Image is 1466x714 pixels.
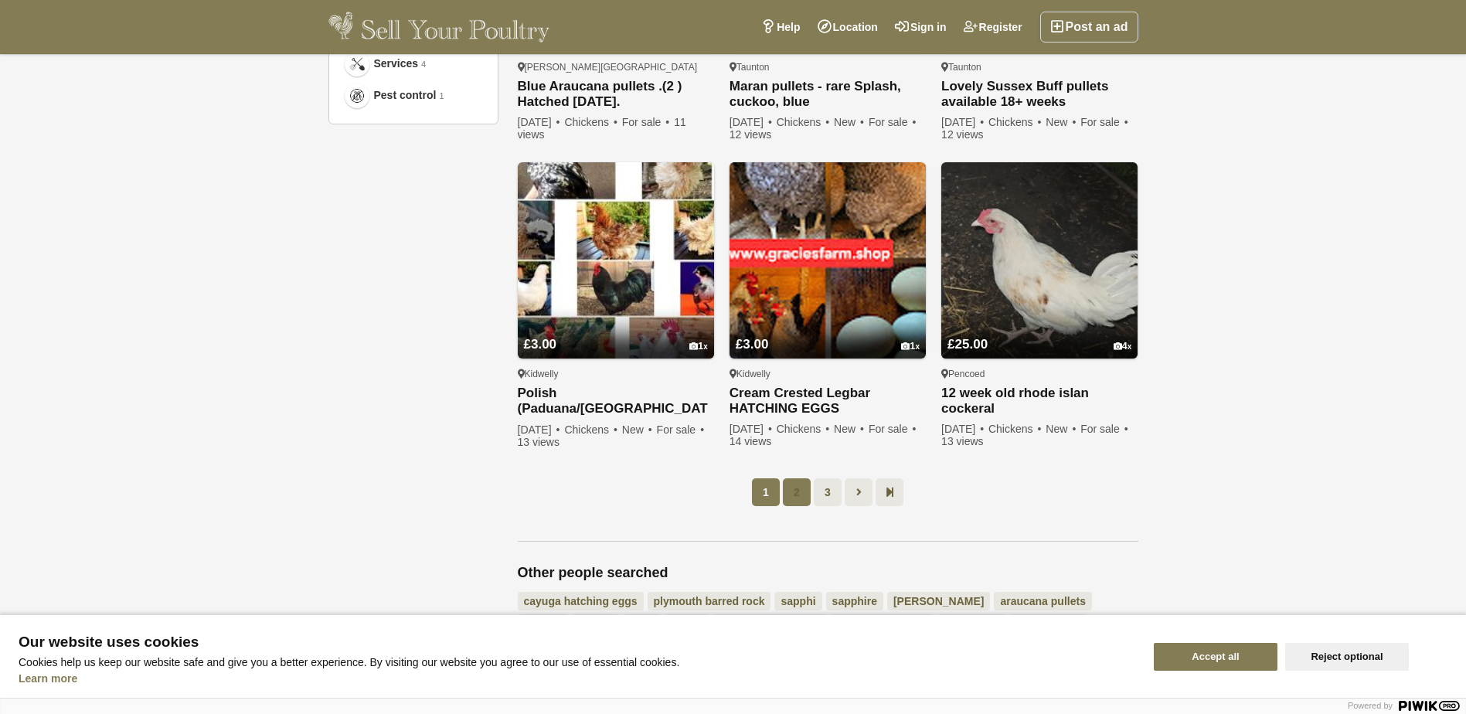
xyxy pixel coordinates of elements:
span: Powered by [1348,701,1393,710]
img: 12 week old rhode islan cockeral [941,162,1138,359]
span: [DATE] [518,423,562,436]
span: £25.00 [947,337,988,352]
span: [DATE] [941,116,985,128]
span: New [834,423,866,435]
span: Services [374,56,419,72]
span: £3.00 [524,337,557,352]
span: 12 views [730,128,771,141]
a: sapphire [826,592,883,610]
a: gigante [518,614,569,633]
a: Sign in [886,12,955,42]
span: For sale [869,116,917,128]
a: sapphi [774,592,821,610]
a: Maran pullets - rare Splash, cuckoo, blue [730,79,926,110]
a: australorp chickens [713,614,827,633]
a: Lovely Sussex Buff pullets available 18+ weeks [941,79,1138,110]
a: [PERSON_NAME] [887,592,990,610]
a: [PERSON_NAME] [831,614,934,633]
a: araucana pullets [994,592,1092,610]
span: [DATE] [730,423,774,435]
a: Post an ad [1040,12,1138,42]
span: For sale [869,423,917,435]
a: Register [955,12,1031,42]
a: Blue Araucana pullets .(2 ) Hatched [DATE]. [518,79,714,110]
a: Learn more [19,672,77,685]
span: Chickens [564,116,619,128]
span: 11 views [518,116,686,141]
span: [DATE] [518,116,562,128]
em: 4 [421,58,426,71]
span: Chickens [777,423,832,435]
em: 1 [439,90,444,103]
a: £25.00 4 [941,308,1138,359]
div: Taunton [941,61,1138,73]
span: New [1046,423,1077,435]
a: golden [572,614,620,633]
span: £3.00 [736,337,769,352]
img: Sell Your Poultry [328,12,550,42]
div: Pencoed [941,368,1138,380]
div: 4 [1114,341,1132,352]
span: New [1046,116,1077,128]
span: 12 views [941,128,983,141]
a: naked [665,614,708,633]
span: Chickens [988,423,1043,435]
span: 13 views [941,435,983,447]
span: [DATE] [730,116,774,128]
a: 3 [814,478,842,506]
span: 13 views [518,436,560,448]
a: Pest control Pest control 1 [342,80,485,111]
span: For sale [1080,116,1129,128]
a: frizzl [624,614,661,633]
span: Chickens [564,423,619,436]
span: Chickens [777,116,832,128]
a: Help [753,12,808,42]
div: Kidwelly [730,368,926,380]
a: £3.00 1 [730,308,926,359]
span: 1 [752,478,780,506]
a: Services Services 4 [342,48,485,80]
span: Chickens [988,116,1043,128]
span: Our website uses cookies [19,634,1135,650]
a: lavender leg [1010,614,1086,633]
span: For sale [622,116,671,128]
a: Cream Crested Legbar HATCHING EGGS [730,386,926,416]
span: Pest control [374,87,437,104]
div: 1 [689,341,708,352]
a: Polish (Paduana/[GEOGRAPHIC_DATA]) Frizzled & Smooth HATACHING EGGS [518,386,714,417]
div: 1 [901,341,920,352]
h2: Other people searched [518,565,1138,582]
span: New [622,423,654,436]
span: [DATE] [941,423,985,435]
a: 2 [783,478,811,506]
div: [PERSON_NAME][GEOGRAPHIC_DATA] [518,61,714,73]
button: Reject optional [1285,643,1409,671]
img: Cream Crested Legbar HATCHING EGGS [730,162,926,359]
p: Cookies help us keep our website safe and give you a better experience. By visiting our website y... [19,656,1135,668]
span: For sale [1080,423,1129,435]
span: New [834,116,866,128]
a: plymouth barred rock [648,592,771,610]
span: For sale [657,423,706,436]
span: 14 views [730,435,771,447]
img: Pest control [349,88,365,104]
a: lavender le [937,614,1006,633]
a: £3.00 1 [518,308,714,359]
div: Kidwelly [518,368,714,380]
button: Accept all [1154,643,1277,671]
a: cayuga hatching eggs [518,592,644,610]
a: Location [809,12,886,42]
img: Services [349,56,365,72]
a: 12 week old rhode islan cockeral [941,386,1138,416]
div: Taunton [730,61,926,73]
img: Polish (Paduana/Padua) Frizzled & Smooth HATACHING EGGS [518,162,714,359]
